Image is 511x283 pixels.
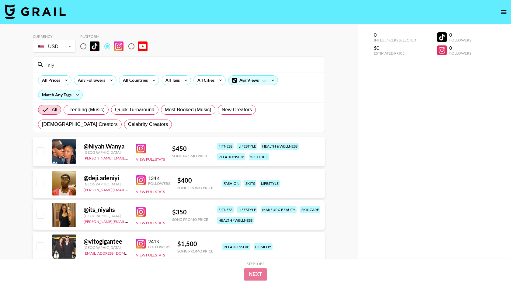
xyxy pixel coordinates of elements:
div: All Countries [119,76,149,85]
span: New Creators [222,106,252,113]
img: Instagram [136,144,146,153]
div: $ 350 [172,208,208,216]
div: Any Followers [74,76,106,85]
img: Instagram [114,41,123,51]
div: [GEOGRAPHIC_DATA] [84,182,129,186]
div: $ 1,500 [177,240,213,248]
div: All Tags [162,76,181,85]
div: Followers [449,51,471,56]
span: [DEMOGRAPHIC_DATA] Creators [42,121,118,128]
div: All Cities [194,76,216,85]
div: Avg Views [228,76,278,85]
button: open drawer [498,6,510,18]
div: youtube [249,153,269,160]
div: lifestyle [260,180,280,187]
iframe: Drift Widget Chat Controller [481,253,504,276]
button: Next [244,268,267,281]
span: All [52,106,57,113]
div: skits [244,180,256,187]
div: Song Promo Price [177,249,213,253]
a: [PERSON_NAME][EMAIL_ADDRESS][DOMAIN_NAME] [84,218,174,224]
div: lifestyle [237,143,257,150]
img: Instagram [136,175,146,185]
div: makeup & beauty [261,206,297,213]
div: health & wellness [261,143,299,150]
button: View Full Stats [136,220,165,225]
div: skincare [300,206,320,213]
div: Followers [449,38,471,42]
a: [EMAIL_ADDRESS][DOMAIN_NAME] [84,250,145,256]
div: Estimated Price [374,51,416,56]
div: lifestyle [237,206,257,213]
span: Quick Turnaround [115,106,155,113]
div: USD [34,41,74,52]
div: Currency [33,34,75,39]
div: $0 [374,45,416,51]
div: 241K [148,238,170,245]
button: View Full Stats [136,189,165,194]
button: View Full Stats [136,157,165,162]
img: TikTok [90,41,99,51]
img: Instagram [136,207,146,217]
div: All Prices [38,76,61,85]
span: Celebrity Creators [128,121,168,128]
div: [GEOGRAPHIC_DATA] [84,245,129,250]
div: [GEOGRAPHIC_DATA] [84,213,129,218]
div: fashion [222,180,241,187]
div: fitness [217,206,234,213]
div: Influencers Selected [374,38,416,42]
div: @ deji.adeniyi [84,174,129,182]
div: comedy [254,243,273,250]
input: Search by User Name [44,60,321,70]
div: 0 [449,45,471,51]
span: Trending (Music) [68,106,105,113]
div: Step 1 of 2 [247,261,264,266]
div: Followers [148,245,170,249]
div: @ Niyah.Wanya [84,142,129,150]
div: $ 400 [177,177,213,184]
div: [GEOGRAPHIC_DATA] [84,150,129,155]
div: Followers [148,181,170,186]
div: fitness [217,143,234,150]
div: health / wellness [217,217,254,224]
a: [PERSON_NAME][EMAIL_ADDRESS][DOMAIN_NAME] [84,155,174,160]
button: View Full Stats [136,253,165,257]
div: $ 450 [172,145,208,152]
div: relationship [217,153,245,160]
div: Match Any Tags [38,90,82,99]
div: Song Promo Price [172,154,208,158]
a: [PERSON_NAME][EMAIL_ADDRESS][DOMAIN_NAME] [84,186,174,192]
div: Platform [80,34,152,39]
div: 134K [148,175,170,181]
div: relationship [222,243,250,250]
span: Most Booked (Music) [165,106,211,113]
div: Song Promo Price [177,185,213,190]
div: Song Promo Price [172,217,208,222]
img: YouTube [138,41,148,51]
div: @ vitogigantee [84,238,129,245]
img: Grail Talent [5,4,66,19]
div: @ its_niyahs [84,206,129,213]
img: Instagram [136,239,146,249]
div: 0 [374,32,416,38]
div: 0 [449,32,471,38]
